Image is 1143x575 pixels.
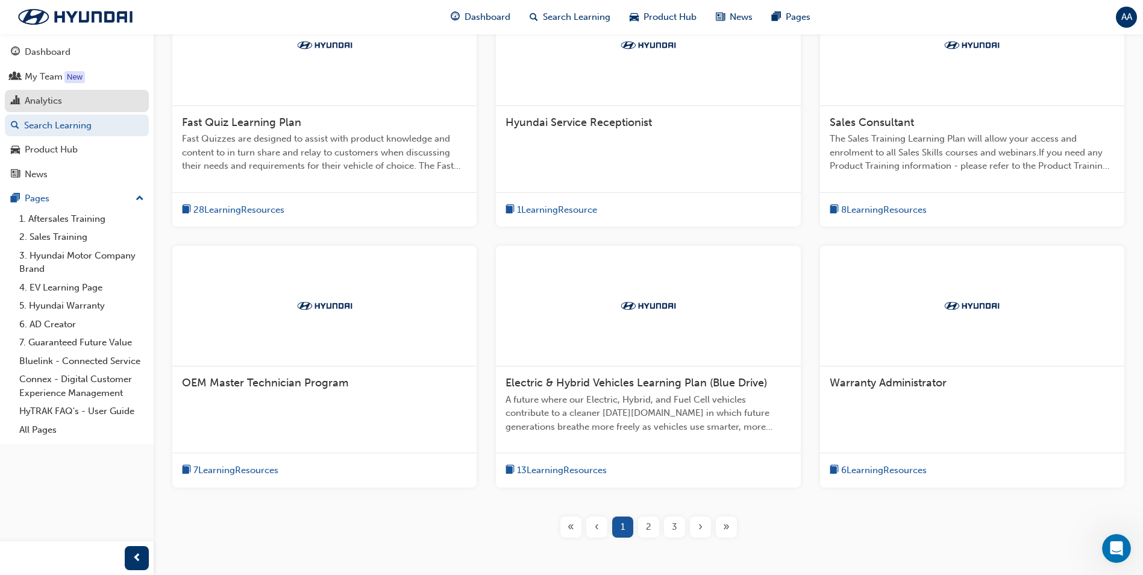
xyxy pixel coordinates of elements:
img: Trak [939,300,1005,312]
span: 3 [672,520,677,534]
img: Trak [939,39,1005,51]
button: book-icon7LearningResources [182,463,278,478]
div: Dashboard [25,45,70,59]
span: Product Hub [644,10,697,24]
a: TrakWarranty Administratorbook-icon6LearningResources [820,246,1124,488]
button: Page 1 [610,517,636,538]
a: TrakElectric & Hybrid Vehicles Learning Plan (Blue Drive)A future where our Electric, Hybrid, and... [496,246,800,488]
span: « [568,520,574,534]
span: book-icon [182,203,191,218]
span: › [698,520,703,534]
button: First page [558,517,584,538]
span: search-icon [530,10,538,25]
a: HyTRAK FAQ's - User Guide [14,402,149,421]
button: Last page [713,517,739,538]
button: Next page [687,517,713,538]
span: Sales Consultant [830,116,914,129]
button: book-icon8LearningResources [830,203,927,218]
div: News [25,168,48,181]
a: 6. AD Creator [14,315,149,334]
a: car-iconProduct Hub [620,5,706,30]
button: book-icon28LearningResources [182,203,284,218]
a: Dashboard [5,41,149,63]
button: book-icon6LearningResources [830,463,927,478]
span: car-icon [11,145,20,156]
span: up-icon [136,191,144,207]
div: Product Hub [25,143,78,157]
span: News [730,10,753,24]
a: TrakOEM Master Technician Programbook-icon7LearningResources [172,246,477,488]
img: Trak [292,39,358,51]
a: 3. Hyundai Motor Company Brand [14,247,149,278]
span: book-icon [506,203,515,218]
span: 1 [621,520,625,534]
span: 8 Learning Resources [841,203,927,217]
span: Pages [786,10,810,24]
img: Trak [6,4,145,30]
a: Analytics [5,90,149,112]
span: Search Learning [543,10,610,24]
span: 28 Learning Resources [193,203,284,217]
div: My Team [25,70,63,84]
div: Analytics [25,94,62,108]
span: 1 Learning Resource [517,203,597,217]
a: news-iconNews [706,5,762,30]
span: Hyundai Service Receptionist [506,116,652,129]
a: Search Learning [5,115,149,137]
span: AA [1121,10,1132,24]
a: All Pages [14,421,149,439]
span: A future where our Electric, Hybrid, and Fuel Cell vehicles contribute to a cleaner [DATE][DOMAIN... [506,393,791,434]
span: book-icon [830,463,839,478]
button: Pages [5,187,149,210]
iframe: Intercom live chat [1102,534,1131,563]
span: pages-icon [772,10,781,25]
a: 7. Guaranteed Future Value [14,333,149,352]
span: search-icon [11,121,19,131]
img: Trak [615,300,681,312]
a: 4. EV Learning Page [14,278,149,297]
button: AA [1116,7,1137,28]
a: 1. Aftersales Training [14,210,149,228]
button: book-icon1LearningResource [506,203,597,218]
span: » [723,520,730,534]
div: Tooltip anchor [64,71,85,83]
a: Connex - Digital Customer Experience Management [14,370,149,402]
span: guage-icon [11,47,20,58]
span: 13 Learning Resources [517,463,607,477]
button: Page 3 [662,517,687,538]
a: 5. Hyundai Warranty [14,297,149,315]
span: book-icon [182,463,191,478]
span: Fast Quizzes are designed to assist with product knowledge and content to in turn share and relay... [182,132,467,173]
span: book-icon [506,463,515,478]
a: pages-iconPages [762,5,820,30]
span: pages-icon [11,193,20,204]
button: Previous page [584,517,610,538]
a: Bluelink - Connected Service [14,352,149,371]
span: 6 Learning Resources [841,463,927,477]
a: 2. Sales Training [14,228,149,247]
span: Dashboard [465,10,510,24]
span: 7 Learning Resources [193,463,278,477]
span: Fast Quiz Learning Plan [182,116,301,129]
span: 2 [646,520,651,534]
span: prev-icon [133,551,142,566]
span: chart-icon [11,96,20,107]
a: Product Hub [5,139,149,161]
div: Pages [25,192,49,206]
span: Electric & Hybrid Vehicles Learning Plan (Blue Drive) [506,376,767,389]
img: Trak [292,300,358,312]
span: news-icon [716,10,725,25]
span: OEM Master Technician Program [182,376,348,389]
span: ‹ [595,520,599,534]
span: news-icon [11,169,20,180]
a: guage-iconDashboard [441,5,520,30]
span: car-icon [630,10,639,25]
span: people-icon [11,72,20,83]
span: Warranty Administrator [830,376,947,389]
span: guage-icon [451,10,460,25]
img: Trak [615,39,681,51]
a: My Team [5,66,149,88]
a: search-iconSearch Learning [520,5,620,30]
